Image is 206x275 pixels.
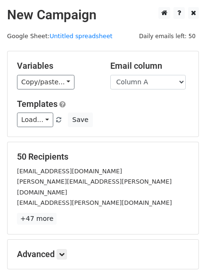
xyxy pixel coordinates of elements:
[49,32,112,40] a: Untitled spreadsheet
[7,7,199,23] h2: New Campaign
[159,230,206,275] iframe: Chat Widget
[17,199,172,206] small: [EMAIL_ADDRESS][PERSON_NAME][DOMAIN_NAME]
[17,61,96,71] h5: Variables
[17,168,122,175] small: [EMAIL_ADDRESS][DOMAIN_NAME]
[136,31,199,41] span: Daily emails left: 50
[17,99,58,109] a: Templates
[7,32,113,40] small: Google Sheet:
[17,213,57,225] a: +47 more
[110,61,190,71] h5: Email column
[68,113,92,127] button: Save
[136,32,199,40] a: Daily emails left: 50
[17,249,189,259] h5: Advanced
[17,75,74,89] a: Copy/paste...
[17,152,189,162] h5: 50 Recipients
[17,113,53,127] a: Load...
[17,178,172,196] small: [PERSON_NAME][EMAIL_ADDRESS][PERSON_NAME][DOMAIN_NAME]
